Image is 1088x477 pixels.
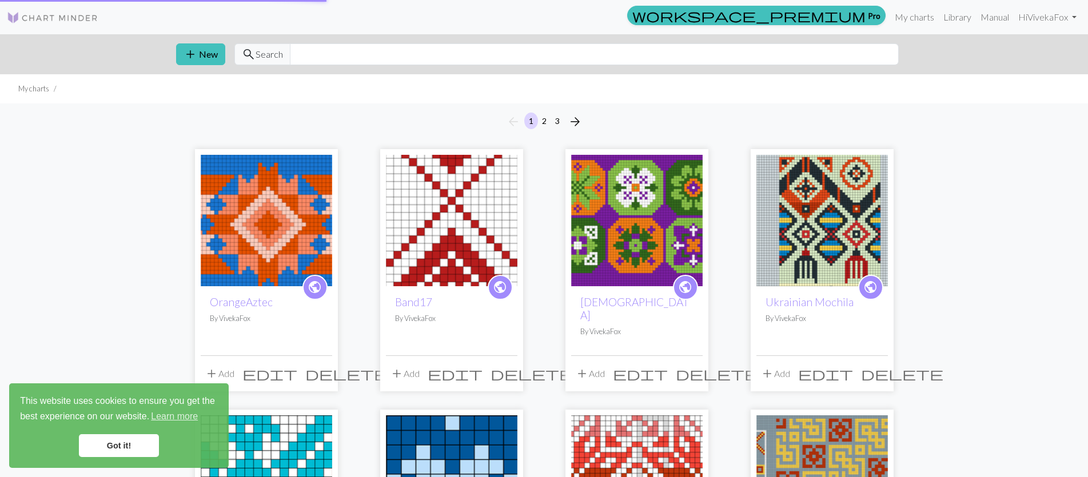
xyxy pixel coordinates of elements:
[301,363,392,384] button: Delete
[609,363,672,384] button: Edit
[238,363,301,384] button: Edit
[627,6,886,25] a: Pro
[184,46,197,62] span: add
[79,434,159,457] a: dismiss cookie message
[857,363,947,384] button: Delete
[487,363,577,384] button: Delete
[756,214,888,225] a: Ukrainian Mochila
[613,367,668,380] i: Edit
[766,313,879,324] p: By VivekaFox
[428,366,483,382] span: edit
[976,6,1014,29] a: Manual
[424,363,487,384] button: Edit
[676,366,758,382] span: delete
[205,366,218,382] span: add
[395,313,508,324] p: By VivekaFox
[491,366,573,382] span: delete
[242,46,256,62] span: search
[798,366,853,382] span: edit
[308,278,322,296] span: public
[632,7,866,23] span: workspace_premium
[242,366,297,382] span: edit
[305,366,388,382] span: delete
[18,83,49,94] li: My charts
[571,214,703,225] a: QuakerOctagons
[386,363,424,384] button: Add
[210,295,273,308] a: OrangeAztec
[890,6,939,29] a: My charts
[551,113,564,129] button: 3
[9,383,229,468] div: cookieconsent
[756,155,888,286] img: Ukrainian Mochila
[794,363,857,384] button: Edit
[502,113,587,131] nav: Page navigation
[858,275,883,300] a: public
[673,275,698,300] a: public
[256,47,283,61] span: Search
[568,114,582,130] span: arrow_forward
[678,278,692,296] span: public
[493,278,507,296] span: public
[20,394,218,425] span: This website uses cookies to ensure you get the best experience on our website.
[201,155,332,286] img: OrangeAztec
[395,295,432,308] a: Band17
[386,155,517,286] img: Band17
[580,295,689,322] a: [DEMOGRAPHIC_DATA]
[672,363,762,384] button: Delete
[493,276,507,299] i: public
[201,214,332,225] a: OrangeAztec
[939,6,976,29] a: Library
[524,113,538,129] button: 1
[390,366,404,382] span: add
[302,275,328,300] a: public
[428,367,483,380] i: Edit
[537,113,551,129] button: 2
[571,155,703,286] img: QuakerOctagons
[488,275,513,300] a: public
[760,366,774,382] span: add
[210,313,323,324] p: By VivekaFox
[756,363,794,384] button: Add
[176,43,225,65] button: New
[798,367,853,380] i: Edit
[242,367,297,380] i: Edit
[613,366,668,382] span: edit
[575,366,589,382] span: add
[863,276,878,299] i: public
[766,295,854,308] a: Ukrainian Mochila
[308,276,322,299] i: public
[861,366,943,382] span: delete
[1014,6,1081,29] a: HiVivekaFox
[863,278,878,296] span: public
[386,214,517,225] a: Band17
[564,113,587,131] button: Next
[7,11,98,25] img: Logo
[568,115,582,129] i: Next
[580,326,694,337] p: By VivekaFox
[571,363,609,384] button: Add
[201,363,238,384] button: Add
[149,408,200,425] a: learn more about cookies
[678,276,692,299] i: public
